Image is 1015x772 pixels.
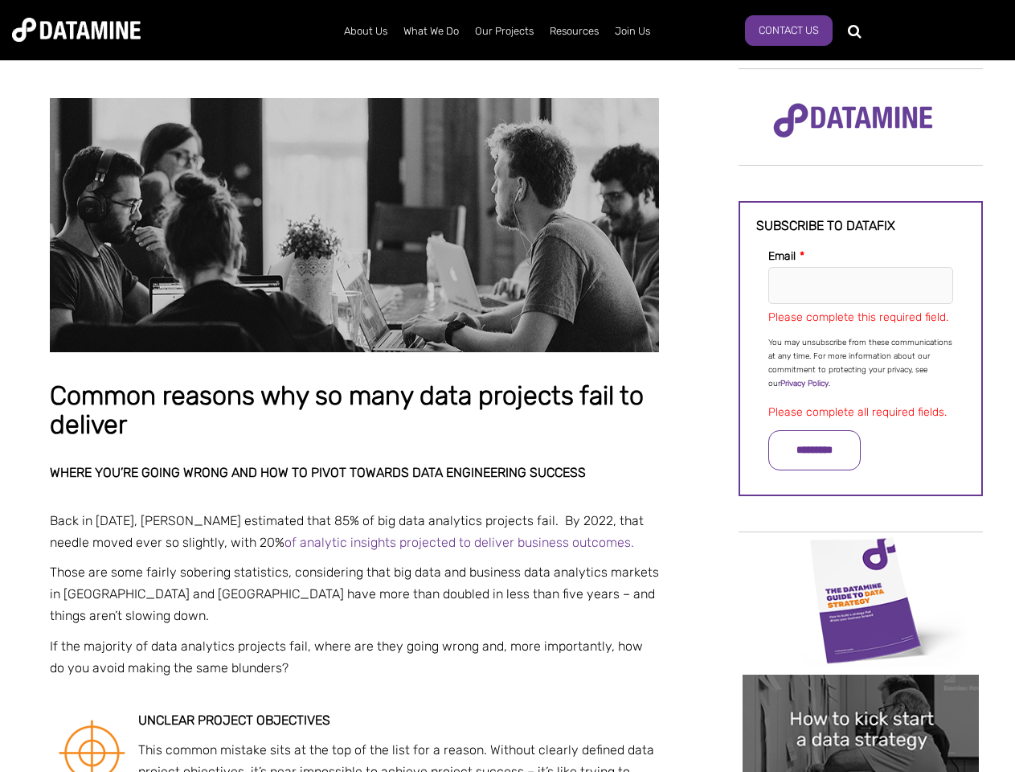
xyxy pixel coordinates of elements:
[50,382,659,439] h1: Common reasons why so many data projects fail to deliver
[743,534,979,667] img: Data Strategy Cover thumbnail
[780,379,829,388] a: Privacy Policy
[768,249,796,263] span: Email
[768,405,947,419] label: Please complete all required fields.
[12,18,141,42] img: Datamine
[607,10,658,52] a: Join Us
[336,10,395,52] a: About Us
[395,10,467,52] a: What We Do
[768,310,948,324] label: Please complete this required field.
[542,10,607,52] a: Resources
[50,466,659,480] h2: Where you’re going wrong and how to pivot towards data engineering success
[50,510,659,553] p: Back in [DATE], [PERSON_NAME] estimated that 85% of big data analytics projects fail. By 2022, th...
[138,712,330,728] strong: Unclear project objectives
[756,219,965,233] h3: Subscribe to datafix
[768,336,953,391] p: You may unsubscribe from these communications at any time. For more information about our commitm...
[50,561,659,627] p: Those are some fairly sobering statistics, considering that big data and business data analytics ...
[50,635,659,679] p: If the majority of data analytics projects fail, where are they going wrong and, more importantly...
[763,92,943,149] img: Datamine Logo No Strapline - Purple
[745,15,833,46] a: Contact Us
[467,10,542,52] a: Our Projects
[284,535,634,550] a: of analytic insights projected to deliver business outcomes.
[50,98,659,352] img: Common reasons why so many data projects fail to deliver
